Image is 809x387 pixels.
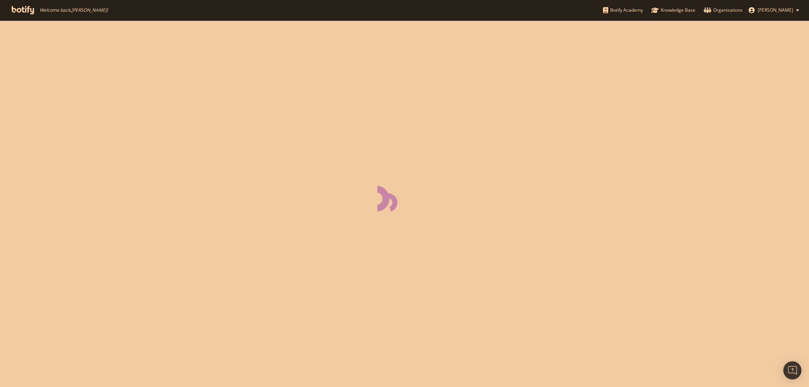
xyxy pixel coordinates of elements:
[704,6,743,14] div: Organizations
[651,6,695,14] div: Knowledge Base
[758,7,793,13] span: Sabrina Colmant
[377,184,432,211] div: animation
[783,361,801,379] div: Open Intercom Messenger
[40,7,108,13] span: Welcome back, [PERSON_NAME] !
[603,6,643,14] div: Botify Academy
[743,4,805,16] button: [PERSON_NAME]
